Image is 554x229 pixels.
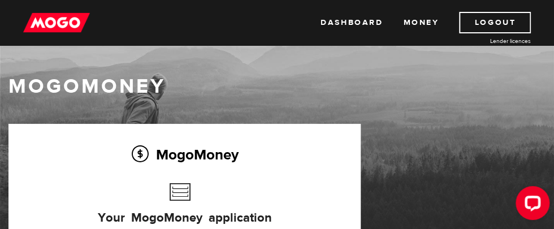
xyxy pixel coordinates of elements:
h2: MogoMoney [25,142,344,166]
a: Money [403,12,439,33]
img: mogo_logo-11ee424be714fa7cbb0f0f49df9e16ec.png [23,12,90,33]
iframe: LiveChat chat widget [507,182,554,229]
a: Dashboard [321,12,383,33]
a: Lender licences [446,37,531,45]
a: Logout [459,12,531,33]
h1: MogoMoney [8,75,546,98]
